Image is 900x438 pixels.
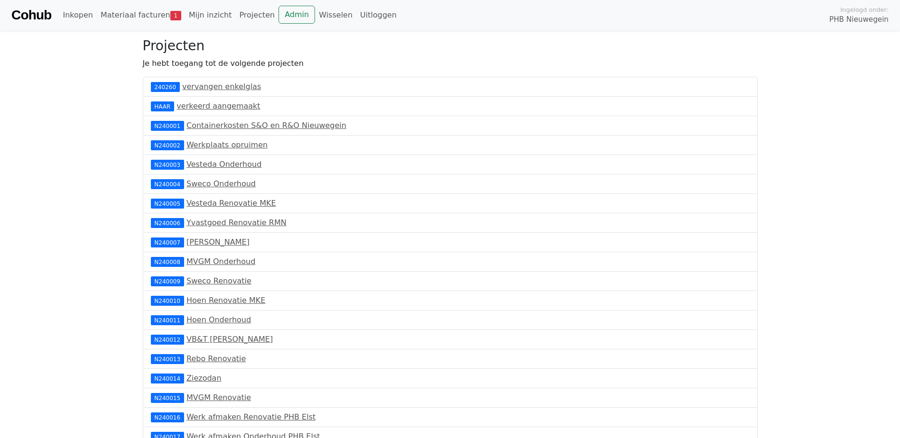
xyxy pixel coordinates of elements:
a: Vesteda Renovatie MKE [186,199,276,208]
a: Mijn inzicht [185,6,236,25]
span: 1 [170,11,181,20]
a: Rebo Renovatie [186,354,246,363]
a: Projecten [235,6,278,25]
p: Je hebt toegang tot de volgende projecten [143,58,758,69]
div: 240260 [151,82,180,91]
a: Ziezodan [186,374,222,383]
a: MVGM Renovatie [186,393,251,402]
div: N240001 [151,121,184,130]
div: N240016 [151,412,184,422]
a: verkeerd aangemaakt [176,101,260,110]
div: N240015 [151,393,184,402]
a: [PERSON_NAME] [186,237,250,246]
a: Hoen Onderhoud [186,315,251,324]
a: Vesteda Onderhoud [186,160,261,169]
a: Containerkosten S&O en R&O Nieuwegein [186,121,346,130]
a: VB&T [PERSON_NAME] [186,335,273,344]
a: Uitloggen [356,6,400,25]
div: N240005 [151,199,184,208]
div: N240009 [151,276,184,286]
div: N240004 [151,179,184,189]
div: N240007 [151,237,184,247]
a: Sweco Renovatie [186,276,251,285]
a: Werk afmaken Renovatie PHB Elst [186,412,315,421]
div: N240013 [151,354,184,364]
h3: Projecten [143,38,758,54]
div: HAAR [151,101,175,111]
div: N240003 [151,160,184,169]
a: Yvastgoed Renovatie RMN [186,218,287,227]
a: Materiaal facturen1 [97,6,185,25]
div: N240006 [151,218,184,228]
span: PHB Nieuwegein [829,14,889,25]
div: N240012 [151,335,184,344]
a: Werkplaats opruimen [186,140,268,149]
a: Wisselen [315,6,356,25]
div: N240008 [151,257,184,266]
a: Sweco Onderhoud [186,179,256,188]
a: Inkopen [59,6,96,25]
div: N240014 [151,374,184,383]
div: N240011 [151,315,184,325]
a: Admin [278,6,315,24]
a: Cohub [11,4,51,27]
span: Ingelogd onder: [840,5,889,14]
a: vervangen enkelglas [182,82,261,91]
div: N240010 [151,296,184,305]
a: Hoen Renovatie MKE [186,296,265,305]
div: N240002 [151,140,184,150]
a: MVGM Onderhoud [186,257,255,266]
